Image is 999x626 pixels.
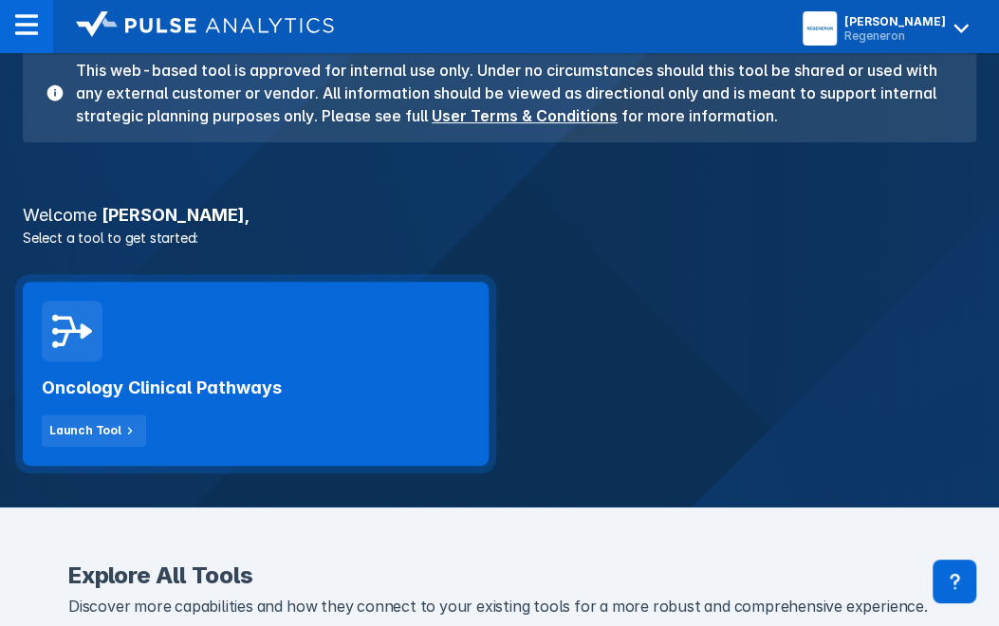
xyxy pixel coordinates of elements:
div: Launch Tool [49,422,121,439]
h2: Explore All Tools [68,564,931,587]
h2: Oncology Clinical Pathways [42,377,282,399]
div: Regeneron [844,28,946,43]
div: Contact Support [933,560,976,603]
button: Launch Tool [42,414,146,447]
p: Discover more capabilities and how they connect to your existing tools for a more robust and comp... [68,595,931,619]
span: Welcome [23,205,97,225]
img: logo [76,11,334,38]
div: [PERSON_NAME] [844,14,946,28]
img: menu button [806,15,833,42]
a: Oncology Clinical PathwaysLaunch Tool [23,282,489,466]
h3: This web-based tool is approved for internal use only. Under no circumstances should this tool be... [65,59,953,127]
a: logo [53,11,334,42]
img: menu--horizontal.svg [15,13,38,36]
h3: [PERSON_NAME] , [11,207,988,224]
a: User Terms & Conditions [432,106,618,125]
p: Select a tool to get started: [11,228,988,248]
